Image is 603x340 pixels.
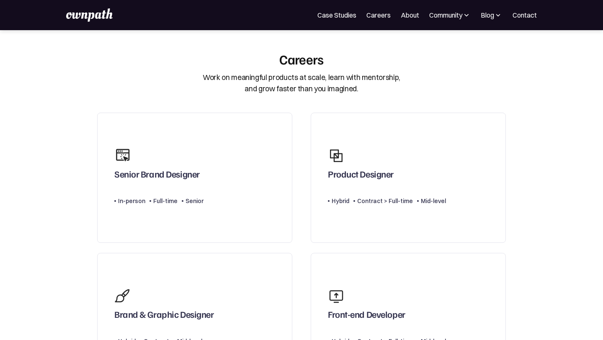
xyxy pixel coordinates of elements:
div: Senior [186,196,204,206]
div: Blog [481,10,502,20]
div: Community [429,10,462,20]
a: Contact [513,10,537,20]
div: Blog [481,10,494,20]
a: Product DesignerHybridContract > Full-timeMid-level [311,113,506,243]
div: Product Designer [328,168,394,183]
div: Community [429,10,471,20]
div: Mid-level [421,196,446,206]
div: Work on meaningful products at scale, learn with mentorship, and grow faster than you imagined. [203,72,400,94]
a: Careers [366,10,391,20]
div: Careers [279,51,324,67]
div: Full-time [153,196,178,206]
div: Hybrid [332,196,349,206]
a: Senior Brand DesignerIn-personFull-timeSenior [97,113,292,243]
div: Brand & Graphic Designer [114,309,214,324]
div: Front-end Developer [328,309,405,324]
a: Case Studies [317,10,356,20]
div: Contract > Full-time [357,196,413,206]
div: Senior Brand Designer [114,168,200,183]
a: About [401,10,419,20]
div: In-person [118,196,145,206]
